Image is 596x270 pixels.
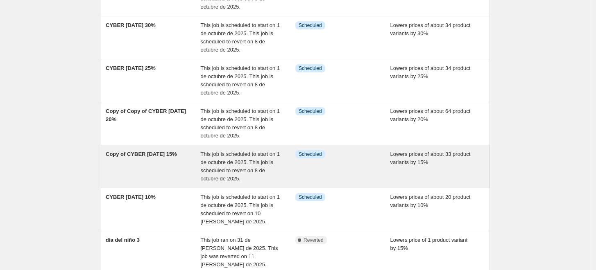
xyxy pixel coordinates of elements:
[299,194,322,200] span: Scheduled
[201,237,278,268] span: This job ran on 31 de [PERSON_NAME] de 2025. This job was reverted on 11 [PERSON_NAME] de 2025.
[390,65,471,79] span: Lowers prices of about 34 product variants by 25%
[201,22,280,53] span: This job is scheduled to start on 1 de octubre de 2025. This job is scheduled to revert on 8 de o...
[390,22,471,36] span: Lowers prices of about 34 product variants by 30%
[106,108,186,122] span: Copy of Copy of CYBER [DATE] 20%
[390,108,471,122] span: Lowers prices of about 64 product variants by 20%
[390,194,471,208] span: Lowers prices of about 20 product variants by 10%
[390,151,471,165] span: Lowers prices of about 33 product variants by 15%
[201,108,280,139] span: This job is scheduled to start on 1 de octubre de 2025. This job is scheduled to revert on 8 de o...
[201,151,280,182] span: This job is scheduled to start on 1 de octubre de 2025. This job is scheduled to revert on 8 de o...
[390,237,468,251] span: Lowers price of 1 product variant by 15%
[106,22,156,28] span: CYBER [DATE] 30%
[299,65,322,72] span: Scheduled
[299,108,322,115] span: Scheduled
[106,237,140,243] span: dia del niño 3
[299,151,322,157] span: Scheduled
[106,151,177,157] span: Copy of CYBER [DATE] 15%
[304,237,324,243] span: Reverted
[201,194,280,225] span: This job is scheduled to start on 1 de octubre de 2025. This job is scheduled to revert on 10 [PE...
[299,22,322,29] span: Scheduled
[201,65,280,96] span: This job is scheduled to start on 1 de octubre de 2025. This job is scheduled to revert on 8 de o...
[106,194,156,200] span: CYBER [DATE] 10%
[106,65,156,71] span: CYBER [DATE] 25%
